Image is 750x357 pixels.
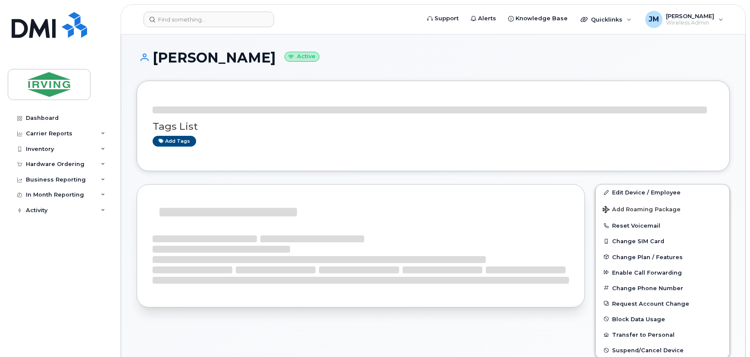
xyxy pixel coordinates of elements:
[596,233,729,249] button: Change SIM Card
[612,269,682,276] span: Enable Call Forwarding
[603,206,681,214] span: Add Roaming Package
[596,249,729,265] button: Change Plan / Features
[612,254,683,260] span: Change Plan / Features
[137,50,730,65] h1: [PERSON_NAME]
[596,280,729,296] button: Change Phone Number
[284,52,319,62] small: Active
[596,185,729,200] a: Edit Device / Employee
[596,200,729,218] button: Add Roaming Package
[596,327,729,342] button: Transfer to Personal
[153,121,714,132] h3: Tags List
[612,347,684,354] span: Suspend/Cancel Device
[596,311,729,327] button: Block Data Usage
[596,265,729,280] button: Enable Call Forwarding
[596,296,729,311] button: Request Account Change
[596,218,729,233] button: Reset Voicemail
[153,136,196,147] a: Add tags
